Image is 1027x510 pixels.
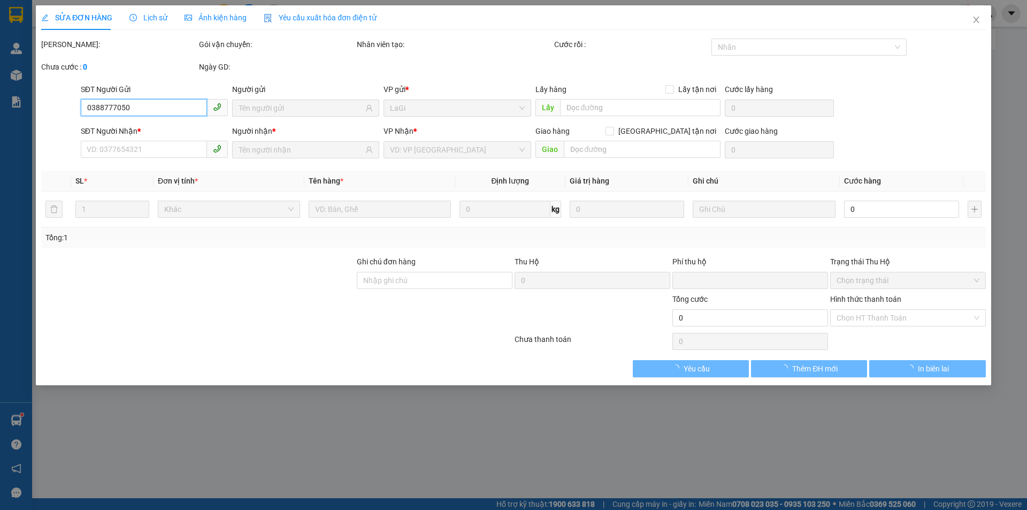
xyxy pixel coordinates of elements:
span: user [366,146,373,154]
span: Yêu cầu xuất hóa đơn điện tử [264,13,377,22]
span: loading [780,364,792,372]
button: In biên lai [870,360,986,377]
span: Định lượng [492,177,530,185]
label: Ghi chú đơn hàng [357,257,416,266]
button: delete [45,201,63,218]
b: 0 [83,63,87,71]
span: Giao [535,141,564,158]
button: Close [961,5,991,35]
span: VP Nhận [384,127,414,135]
span: Cước hàng [844,177,881,185]
span: Thêm ĐH mới [792,363,838,375]
label: Cước lấy hàng [725,85,773,94]
span: Tổng cước [672,295,708,303]
div: Phí thu hộ [672,256,828,272]
span: SỬA ĐƠN HÀNG [41,13,112,22]
span: In biên lai [918,363,949,375]
div: Người gửi [232,83,379,95]
input: Ghi Chú [693,201,836,218]
div: Người nhận [232,125,379,137]
div: Nhân viên tạo: [357,39,552,50]
span: Lấy [535,99,560,116]
span: clock-circle [129,14,137,21]
span: Giá trị hàng [570,177,609,185]
input: 0 [570,201,685,218]
button: plus [968,201,982,218]
span: Thu Hộ [515,257,539,266]
span: phone [213,103,221,111]
span: close [972,16,980,24]
th: Ghi chú [689,171,840,192]
div: SĐT Người Nhận [81,125,228,137]
div: Chưa cước : [41,61,197,73]
input: Dọc đường [564,141,721,158]
img: icon [264,14,272,22]
span: [GEOGRAPHIC_DATA] tận nơi [614,125,721,137]
span: Yêu cầu [684,363,710,375]
span: Đơn vị tính [158,177,198,185]
div: SĐT Người Gửi [81,83,228,95]
input: Cước lấy hàng [725,100,834,117]
div: Trạng thái Thu Hộ [830,256,986,268]
div: [PERSON_NAME]: [41,39,197,50]
span: loading [906,364,918,372]
input: Tên người gửi [239,102,363,114]
button: Yêu cầu [633,360,749,377]
input: VD: Bàn, Ghế [309,201,451,218]
span: Lịch sử [129,13,167,22]
span: kg [550,201,561,218]
label: Cước giao hàng [725,127,778,135]
span: LaGi [390,100,525,116]
input: Dọc đường [560,99,721,116]
div: Ngày GD: [199,61,355,73]
div: Tổng: 1 [45,232,396,243]
span: loading [672,364,684,372]
div: Chưa thanh toán [513,333,671,352]
label: Hình thức thanh toán [830,295,901,303]
div: Cước rồi : [554,39,710,50]
input: Cước giao hàng [725,141,834,158]
span: picture [185,14,192,21]
input: Tên người nhận [239,144,363,156]
span: Lấy tận nơi [674,83,721,95]
div: Gói vận chuyển: [199,39,355,50]
span: user [366,104,373,112]
span: Chọn trạng thái [837,272,979,288]
span: Ảnh kiện hàng [185,13,247,22]
input: Ghi chú đơn hàng [357,272,512,289]
div: VP gửi [384,83,531,95]
span: edit [41,14,49,21]
span: phone [213,144,221,153]
span: Lấy hàng [535,85,566,94]
button: Thêm ĐH mới [751,360,867,377]
span: Khác [164,201,294,217]
span: Giao hàng [535,127,570,135]
span: Tên hàng [309,177,343,185]
span: SL [75,177,84,185]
